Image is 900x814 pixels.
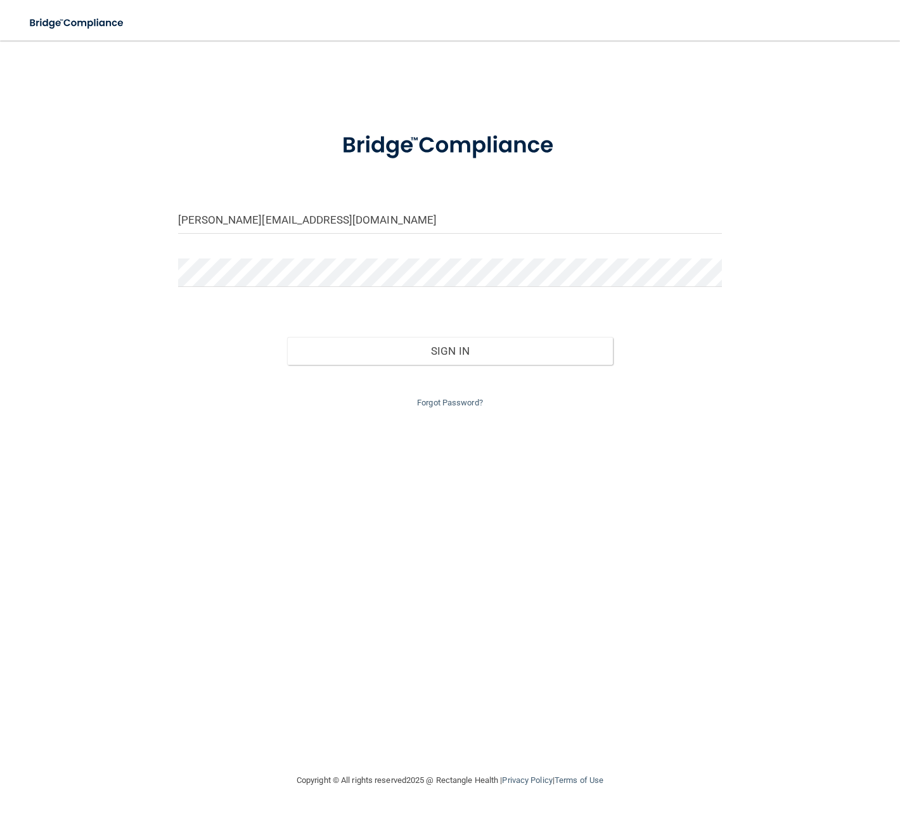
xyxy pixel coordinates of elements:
[417,398,483,407] a: Forgot Password?
[502,775,552,785] a: Privacy Policy
[19,10,136,36] img: bridge_compliance_login_screen.278c3ca4.svg
[681,724,885,775] iframe: Drift Widget Chat Controller
[319,117,581,175] img: bridge_compliance_login_screen.278c3ca4.svg
[287,337,614,365] button: Sign In
[219,760,681,801] div: Copyright © All rights reserved 2025 @ Rectangle Health | |
[555,775,603,785] a: Terms of Use
[178,205,722,234] input: Email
